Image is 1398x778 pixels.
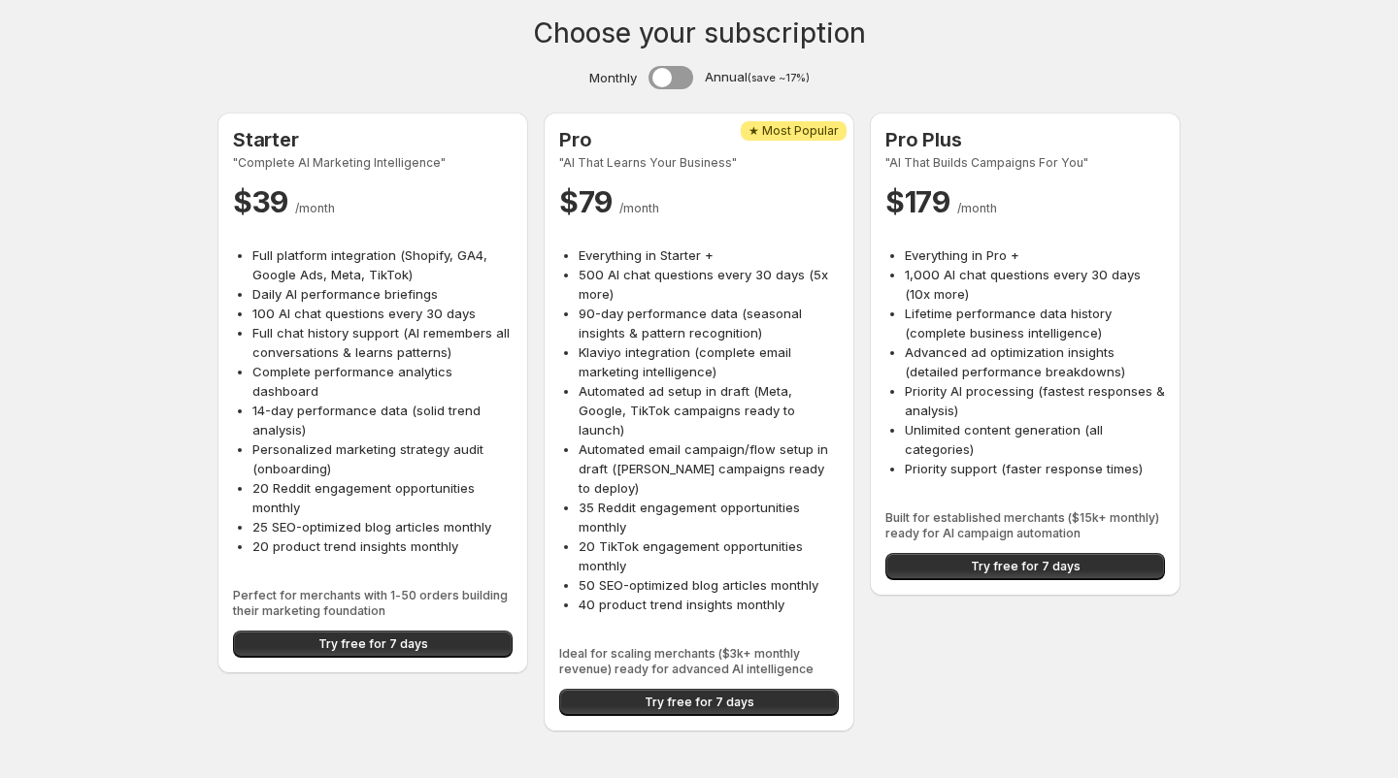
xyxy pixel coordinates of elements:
[579,304,839,342] li: 90-day performance data (seasonal insights & pattern recognition)
[885,510,1165,541] span: Built for established merchants ($15k+ monthly) ready for AI campaign automation
[579,498,839,536] li: 35 Reddit engagement opportunities monthly
[589,68,637,87] span: Monthly
[252,517,513,536] li: 25 SEO-optimized blog articles monthly
[645,695,754,710] span: Try free for 7 days
[559,128,839,151] h2: Pro
[252,536,513,556] li: 20 product trend insights monthly
[905,420,1165,459] li: Unlimited content generation (all categories)
[252,362,513,401] li: Complete performance analytics dashboard
[885,553,1165,580] button: Try free for 7 days
[252,439,513,478] li: Personalized marketing strategy audit (onboarding)
[559,646,839,677] span: Ideal for scaling merchants ($3k+ monthly revenue) ready for advanced AI intelligence
[905,265,1165,304] li: 1,000 AI chat questions every 30 days (10x more)
[579,381,839,439] li: Automated ad setup in draft (Meta, Google, TikTok campaigns ready to launch)
[252,323,513,362] li: Full chat history support (AI remembers all conversations & learns patterns)
[905,304,1165,342] li: Lifetime performance data history (complete business intelligence)
[885,155,1165,171] span: "AI That Builds Campaigns For You"
[233,128,513,151] h2: Starter
[579,342,839,381] li: Klaviyo integration (complete email marketing intelligence)
[559,182,839,221] p: $ 79
[705,67,810,88] span: Annual
[905,459,1165,478] li: Priority support (faster response times)
[533,23,866,43] h1: Choose your subscription
[619,201,659,215] span: / month
[579,595,839,614] li: 40 product trend insights monthly
[748,72,810,84] small: (save ~17%)
[905,245,1165,265] li: Everything in Pro +
[559,155,839,171] span: "AI That Learns Your Business"
[233,155,513,171] span: "Complete AI Marketing Intelligence"
[233,182,513,221] p: $ 39
[749,123,839,139] span: ★ Most Popular
[559,689,839,716] button: Try free for 7 days
[885,182,1165,221] p: $ 179
[905,342,1165,381] li: Advanced ad optimization insights (detailed performance breakdowns)
[579,439,839,498] li: Automated email campaign/flow setup in draft ([PERSON_NAME] campaigns ready to deploy)
[233,631,513,658] button: Try free for 7 days
[295,201,335,215] span: / month
[957,201,997,215] span: / month
[318,636,428,652] span: Try free for 7 days
[885,128,1165,151] h2: Pro Plus
[252,478,513,517] li: 20 Reddit engagement opportunities monthly
[252,245,513,284] li: Full platform integration (Shopify, GA4, Google Ads, Meta, TikTok)
[252,401,513,439] li: 14-day performance data (solid trend analysis)
[579,536,839,575] li: 20 TikTok engagement opportunities monthly
[905,381,1165,420] li: Priority AI processing (fastest responses & analysis)
[971,559,1081,574] span: Try free for 7 days
[579,265,839,304] li: 500 AI chat questions every 30 days (5x more)
[579,245,839,265] li: Everything in Starter +
[252,304,513,323] li: 100 AI chat questions every 30 days
[252,284,513,304] li: Daily AI performance briefings
[233,588,513,619] span: Perfect for merchants with 1-50 orders building their marketing foundation
[579,575,839,595] li: 50 SEO-optimized blog articles monthly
